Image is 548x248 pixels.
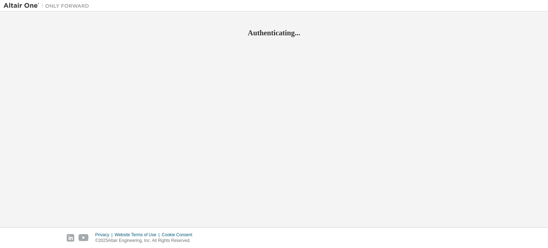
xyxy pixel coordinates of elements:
[162,232,196,238] div: Cookie Consent
[67,234,74,242] img: linkedin.svg
[95,232,115,238] div: Privacy
[4,2,93,9] img: Altair One
[4,28,544,37] h2: Authenticating...
[115,232,162,238] div: Website Terms of Use
[95,238,197,244] p: © 2025 Altair Engineering, Inc. All Rights Reserved.
[78,234,89,242] img: youtube.svg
